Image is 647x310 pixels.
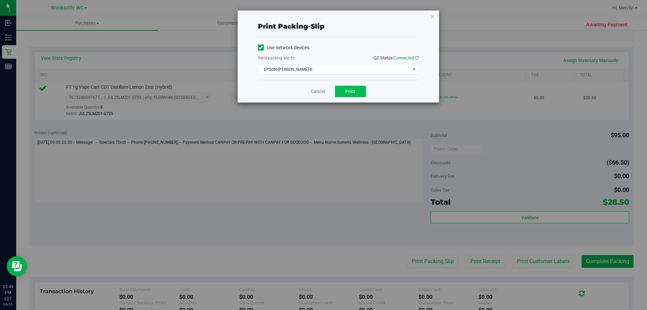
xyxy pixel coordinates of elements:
[7,256,27,276] iframe: Resource center
[258,44,309,51] label: Use network devices
[335,86,366,97] button: Print
[345,89,356,94] span: Print
[258,22,325,30] span: Print packing-slip
[394,55,414,60] span: Connected
[258,55,296,61] label: Send packing-slip to:
[373,55,419,60] span: QZ Status:
[311,88,325,95] a: Cancel
[258,65,410,74] span: EPSON-[PERSON_NAME]-G
[410,65,418,74] span: select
